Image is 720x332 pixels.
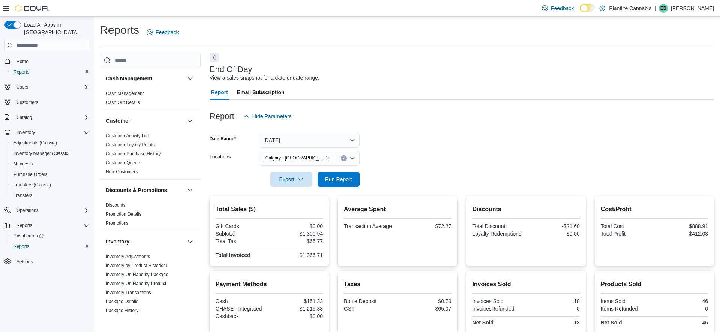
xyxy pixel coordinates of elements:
[13,233,43,239] span: Dashboards
[106,272,168,278] span: Inventory On Hand by Package
[399,223,451,229] div: $72.27
[528,306,580,312] div: 0
[106,151,161,157] span: Customer Purchase History
[100,131,201,179] div: Customer
[472,280,579,289] h2: Invoices Sold
[10,159,36,168] a: Manifests
[601,280,708,289] h2: Products Sold
[16,129,35,135] span: Inventory
[671,4,714,13] p: [PERSON_NAME]
[10,149,89,158] span: Inventory Manager (Classic)
[472,298,524,304] div: Invoices Sold
[106,290,151,295] a: Inventory Transactions
[106,238,129,245] h3: Inventory
[656,320,708,326] div: 46
[262,154,333,162] span: Calgary - Harvest Hills
[601,231,653,237] div: Total Profit
[7,241,92,252] button: Reports
[472,306,524,312] div: InvoicesRefunded
[656,231,708,237] div: $412.03
[13,161,33,167] span: Manifests
[341,155,347,161] button: Clear input
[13,221,35,230] button: Reports
[106,91,144,96] a: Cash Management
[13,150,70,156] span: Inventory Manager (Classic)
[106,308,138,313] a: Package History
[656,223,708,229] div: $888.91
[528,223,580,229] div: -$21.60
[10,138,60,147] a: Adjustments (Classic)
[1,82,92,92] button: Users
[660,4,666,13] span: EB
[10,170,51,179] a: Purchase Orders
[16,222,32,228] span: Reports
[16,259,33,265] span: Settings
[106,142,154,147] a: Customer Loyalty Points
[1,220,92,231] button: Reports
[106,169,138,174] a: New Customers
[13,83,31,92] button: Users
[106,151,161,156] a: Customer Purchase History
[16,99,38,105] span: Customers
[106,299,138,305] span: Package Details
[654,4,656,13] p: |
[7,231,92,241] a: Dashboards
[10,180,89,189] span: Transfers (Classic)
[13,56,89,66] span: Home
[271,223,323,229] div: $0.00
[13,113,89,122] span: Catalog
[659,4,668,13] div: Em Bradley
[10,68,32,77] a: Reports
[344,306,396,312] div: GST
[13,83,89,92] span: Users
[106,211,141,217] span: Promotion Details
[528,298,580,304] div: 18
[344,280,451,289] h2: Taxes
[106,281,166,286] a: Inventory On Hand by Product
[10,242,89,251] span: Reports
[106,169,138,175] span: New Customers
[106,186,184,194] button: Discounts & Promotions
[186,237,195,246] button: Inventory
[21,21,89,36] span: Load All Apps in [GEOGRAPHIC_DATA]
[10,231,46,240] a: Dashboards
[106,263,167,268] a: Inventory by Product Historical
[106,133,149,138] a: Customer Activity List
[399,306,451,312] div: $65.07
[13,98,89,107] span: Customers
[210,154,231,160] label: Locations
[13,171,48,177] span: Purchase Orders
[15,5,49,12] img: Cova
[237,85,285,100] span: Email Subscription
[252,113,292,120] span: Hide Parameters
[259,133,360,148] button: [DATE]
[10,231,89,240] span: Dashboards
[271,298,323,304] div: $151.33
[601,306,653,312] div: Items Refunded
[13,221,89,230] span: Reports
[10,68,89,77] span: Reports
[210,74,319,82] div: View a sales snapshot for a date or date range.
[216,223,268,229] div: Gift Cards
[106,290,151,296] span: Inventory Transactions
[10,180,54,189] a: Transfers (Classic)
[216,280,323,289] h2: Payment Methods
[106,254,150,259] a: Inventory Adjustments
[106,202,126,208] span: Discounts
[210,53,219,62] button: Next
[601,298,653,304] div: Items Sold
[106,160,140,166] span: Customer Queue
[271,313,323,319] div: $0.00
[601,223,653,229] div: Total Cost
[10,191,89,200] span: Transfers
[1,127,92,138] button: Inventory
[7,190,92,201] button: Transfers
[216,205,323,214] h2: Total Sales ($)
[601,205,708,214] h2: Cost/Profit
[156,29,178,36] span: Feedback
[318,172,360,187] button: Run Report
[344,205,451,214] h2: Average Spent
[216,252,250,258] strong: Total Invoiced
[106,75,184,82] button: Cash Management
